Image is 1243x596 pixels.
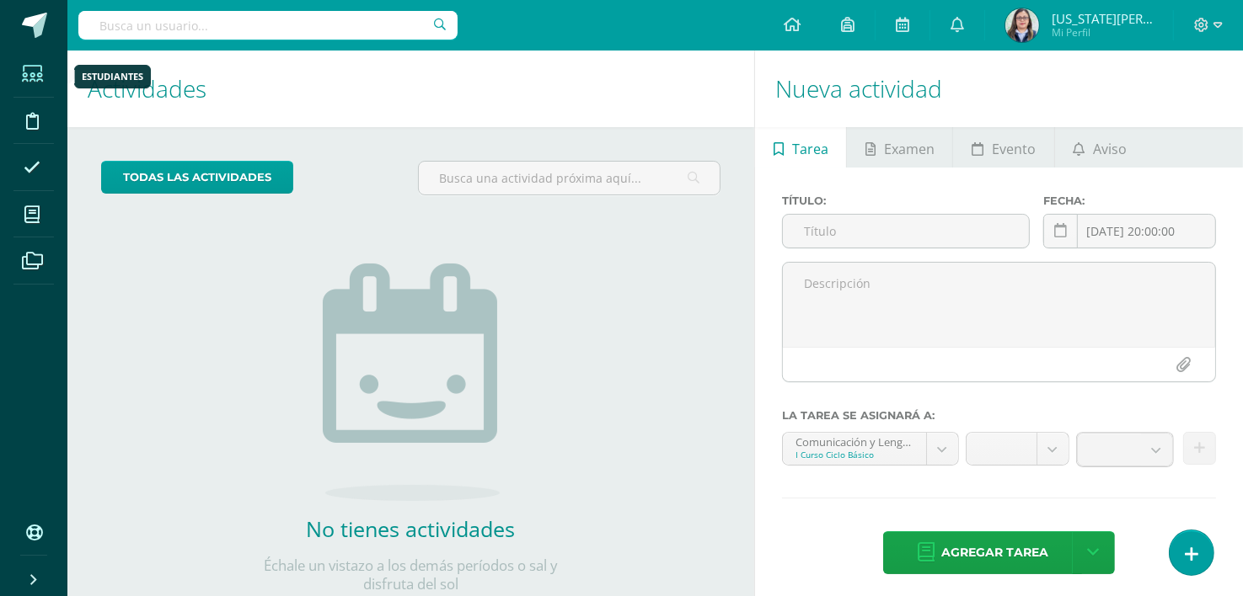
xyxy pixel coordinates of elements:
span: Agregar tarea [941,532,1048,573]
a: Examen [847,127,952,168]
h2: No tienes actividades [243,514,580,543]
img: no_activities.png [323,263,500,501]
h1: Nueva actividad [775,51,1223,127]
input: Busca un usuario... [78,11,458,40]
span: Evento [992,129,1036,169]
a: Tarea [755,127,846,168]
img: 9b15e1c7ccd76ba916343fc88c5ecda0.png [1005,8,1039,42]
h1: Actividades [88,51,734,127]
a: Aviso [1055,127,1145,168]
span: Tarea [792,129,828,169]
a: todas las Actividades [101,161,293,194]
span: Mi Perfil [1052,25,1153,40]
div: I Curso Ciclo Básico [796,449,913,460]
div: Estudiantes [82,70,143,82]
a: Comunicación y Lenguaje, Idioma Extranjero: Inglés 'A'I Curso Ciclo Básico [783,433,958,465]
span: Aviso [1093,129,1127,169]
p: Échale un vistazo a los demás períodos o sal y disfruta del sol [243,556,580,593]
label: La tarea se asignará a: [782,409,1216,422]
span: Examen [884,129,935,169]
input: Busca una actividad próxima aquí... [419,162,721,194]
a: Evento [953,127,1053,168]
div: Comunicación y Lenguaje, Idioma Extranjero: Inglés 'A' [796,433,913,449]
input: Título [783,215,1029,247]
label: Fecha: [1043,194,1216,207]
span: [US_STATE][PERSON_NAME] [1052,10,1153,27]
label: Título: [782,194,1030,207]
input: Fecha de entrega [1044,215,1215,247]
